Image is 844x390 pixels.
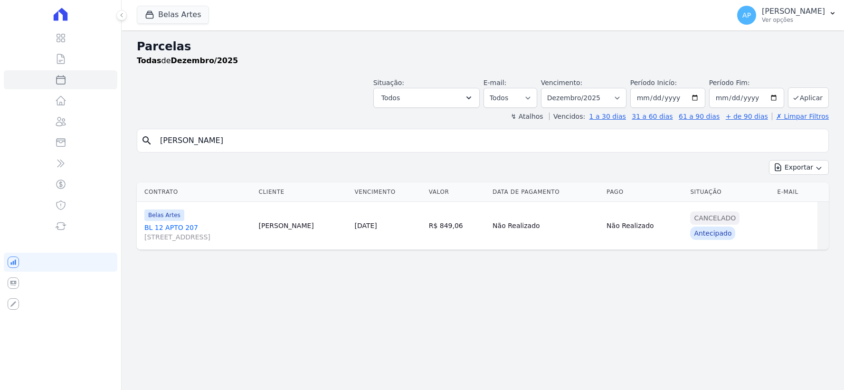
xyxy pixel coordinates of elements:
th: Vencimento [351,182,425,202]
span: [STREET_ADDRESS] [144,232,251,242]
label: Vencidos: [549,113,585,120]
a: + de 90 dias [726,113,768,120]
h2: Parcelas [137,38,829,55]
a: [DATE] [354,222,377,229]
td: Não Realizado [603,202,686,250]
label: E-mail: [484,79,507,86]
p: de [137,55,238,67]
th: Pago [603,182,686,202]
p: [PERSON_NAME] [762,7,825,16]
a: BL 12 APTO 207[STREET_ADDRESS] [144,223,251,242]
button: Exportar [769,160,829,175]
strong: Dezembro/2025 [171,56,238,65]
label: Vencimento: [541,79,582,86]
button: AP [PERSON_NAME] Ver opções [730,2,844,29]
button: Belas Artes [137,6,209,24]
button: Aplicar [788,87,829,108]
label: Período Inicío: [630,79,677,86]
a: 1 a 30 dias [589,113,626,120]
th: Situação [686,182,773,202]
a: ✗ Limpar Filtros [772,113,829,120]
a: 31 a 60 dias [632,113,673,120]
div: Cancelado [690,211,740,225]
th: Cliente [255,182,351,202]
span: Todos [381,92,400,104]
span: AP [742,12,751,19]
button: Todos [373,88,480,108]
a: 61 a 90 dias [679,113,720,120]
input: Buscar por nome do lote ou do cliente [154,131,825,150]
th: Data de Pagamento [489,182,603,202]
label: Período Fim: [709,78,784,88]
td: [PERSON_NAME] [255,202,351,250]
th: Contrato [137,182,255,202]
td: Não Realizado [489,202,603,250]
strong: Todas [137,56,161,65]
label: Situação: [373,79,404,86]
i: search [141,135,152,146]
label: ↯ Atalhos [511,113,543,120]
span: Belas Artes [144,209,184,221]
div: Antecipado [690,227,735,240]
p: Ver opções [762,16,825,24]
th: E-mail [773,182,817,202]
